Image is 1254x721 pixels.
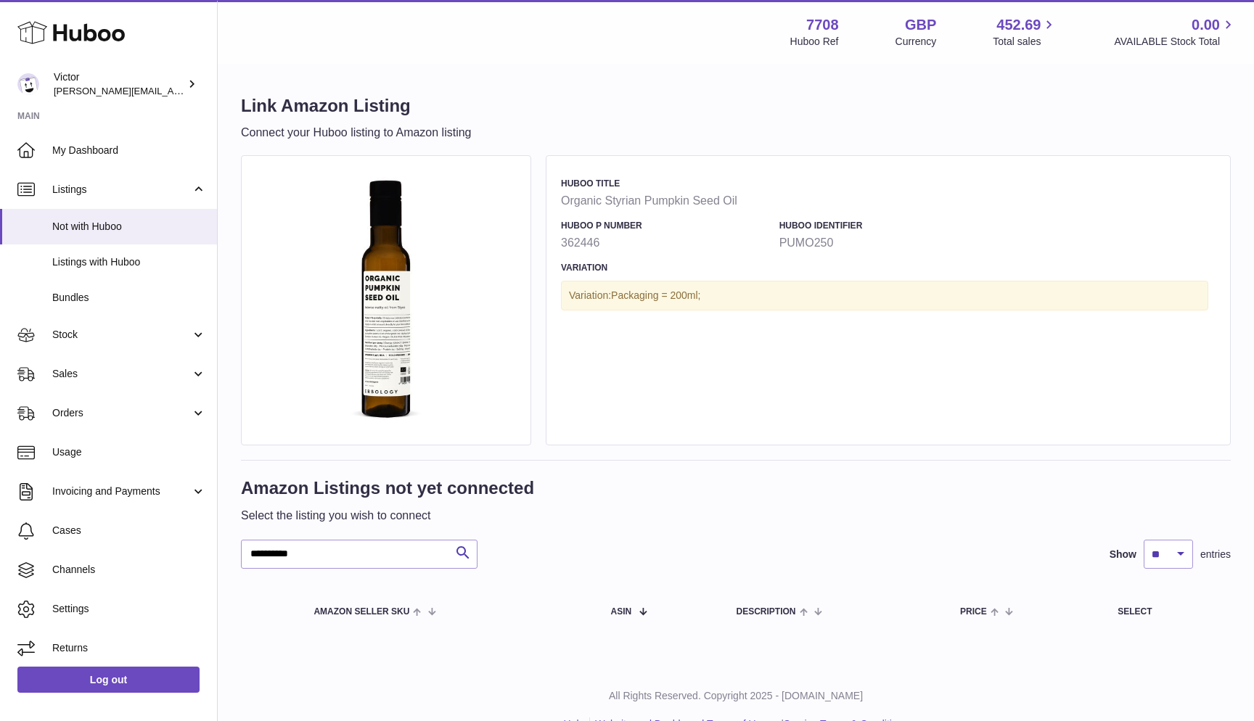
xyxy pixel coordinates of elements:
h4: Huboo Title [561,178,1208,189]
span: Returns [52,641,206,655]
span: Listings with Huboo [52,255,206,269]
a: Log out [17,667,200,693]
span: Bundles [52,291,206,305]
p: Select the listing you wish to connect [241,508,534,524]
span: Price [960,607,987,617]
span: Packaging = 200ml; [611,289,700,301]
span: 452.69 [996,15,1041,35]
span: Orders [52,406,191,420]
span: Usage [52,445,206,459]
div: Select [1118,607,1216,617]
img: Organic Styrian Pumpkin Seed Oil [256,170,516,430]
h4: Huboo P number [561,220,772,231]
span: Channels [52,563,206,577]
span: Total sales [993,35,1057,49]
span: Invoicing and Payments [52,485,191,498]
span: Cases [52,524,206,537]
div: Variation: [561,281,1208,310]
strong: 362446 [561,235,772,251]
span: 0.00 [1192,15,1220,35]
p: Connect your Huboo listing to Amazon listing [241,125,472,141]
label: Show [1110,548,1136,561]
span: Settings [52,602,206,616]
h1: Link Amazon Listing [241,94,472,118]
a: 452.69 Total sales [993,15,1057,49]
span: Description [736,607,795,617]
span: Stock [52,328,191,342]
div: Currency [896,35,937,49]
span: Not with Huboo [52,220,206,234]
strong: 7708 [806,15,839,35]
img: victor@erbology.co [17,73,39,95]
h1: Amazon Listings not yet connected [241,477,534,500]
h4: Huboo Identifier [779,220,991,231]
span: [PERSON_NAME][EMAIL_ADDRESS][DOMAIN_NAME] [54,85,291,96]
span: Listings [52,183,191,197]
div: Huboo Ref [790,35,839,49]
strong: Organic Styrian Pumpkin Seed Oil [561,193,1208,209]
a: 0.00 AVAILABLE Stock Total [1114,15,1237,49]
span: Sales [52,367,191,381]
span: entries [1200,548,1231,561]
p: All Rights Reserved. Copyright 2025 - [DOMAIN_NAME] [229,689,1242,703]
span: Amazon Seller SKU [313,607,409,617]
span: ASIN [610,607,631,617]
span: AVAILABLE Stock Total [1114,35,1237,49]
div: Victor [54,70,184,98]
h4: Variation [561,262,1208,273]
strong: PUMO250 [779,235,991,251]
strong: GBP [905,15,936,35]
span: My Dashboard [52,144,206,157]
